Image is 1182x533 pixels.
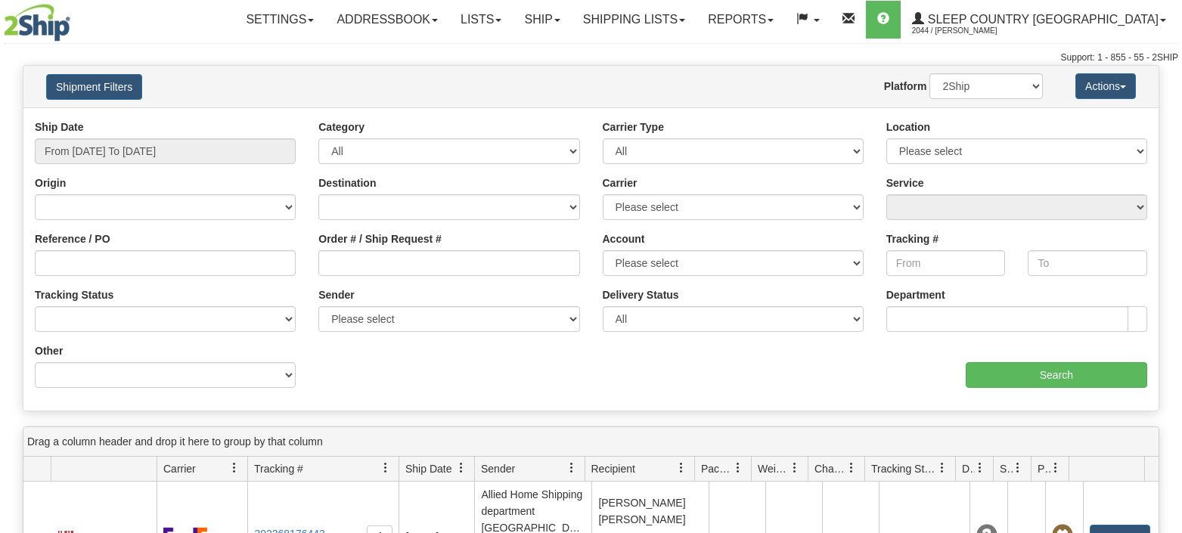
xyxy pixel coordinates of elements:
a: Pickup Status filter column settings [1043,455,1069,481]
button: Actions [1075,73,1136,99]
label: Service [886,175,924,191]
span: 2044 / [PERSON_NAME] [912,23,1025,39]
label: Reference / PO [35,231,110,246]
iframe: chat widget [1147,189,1180,343]
label: Other [35,343,63,358]
a: Tracking # filter column settings [373,455,399,481]
label: Delivery Status [603,287,679,302]
a: Recipient filter column settings [669,455,694,481]
span: Weight [758,461,790,476]
label: Account [603,231,645,246]
div: grid grouping header [23,427,1159,457]
label: Department [886,287,945,302]
label: Order # / Ship Request # [318,231,442,246]
span: Delivery Status [962,461,975,476]
a: Packages filter column settings [725,455,751,481]
input: From [886,250,1006,276]
label: Ship Date [35,119,84,135]
a: Ship Date filter column settings [448,455,474,481]
a: Sender filter column settings [559,455,585,481]
a: Weight filter column settings [782,455,808,481]
a: Tracking Status filter column settings [929,455,955,481]
a: Delivery Status filter column settings [967,455,993,481]
label: Origin [35,175,66,191]
span: Carrier [163,461,196,476]
span: Charge [814,461,846,476]
label: Destination [318,175,376,191]
span: Sender [481,461,515,476]
span: Pickup Status [1038,461,1050,476]
label: Tracking # [886,231,938,246]
span: Tracking # [254,461,303,476]
span: Tracking Status [871,461,937,476]
span: Recipient [591,461,635,476]
input: Search [966,362,1147,388]
label: Sender [318,287,354,302]
span: Shipment Issues [1000,461,1013,476]
span: Sleep Country [GEOGRAPHIC_DATA] [924,13,1159,26]
img: logo2044.jpg [4,4,70,42]
div: Support: 1 - 855 - 55 - 2SHIP [4,51,1178,64]
label: Category [318,119,365,135]
a: Settings [234,1,325,39]
a: Ship [513,1,571,39]
button: Shipment Filters [46,74,142,100]
a: Shipment Issues filter column settings [1005,455,1031,481]
a: Charge filter column settings [839,455,864,481]
span: Packages [701,461,733,476]
a: Lists [449,1,513,39]
a: Shipping lists [572,1,696,39]
span: Ship Date [405,461,451,476]
a: Addressbook [325,1,449,39]
label: Platform [884,79,927,94]
label: Tracking Status [35,287,113,302]
label: Carrier Type [603,119,664,135]
a: Reports [696,1,785,39]
label: Carrier [603,175,638,191]
a: Sleep Country [GEOGRAPHIC_DATA] 2044 / [PERSON_NAME] [901,1,1177,39]
input: To [1028,250,1147,276]
a: Carrier filter column settings [222,455,247,481]
label: Location [886,119,930,135]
